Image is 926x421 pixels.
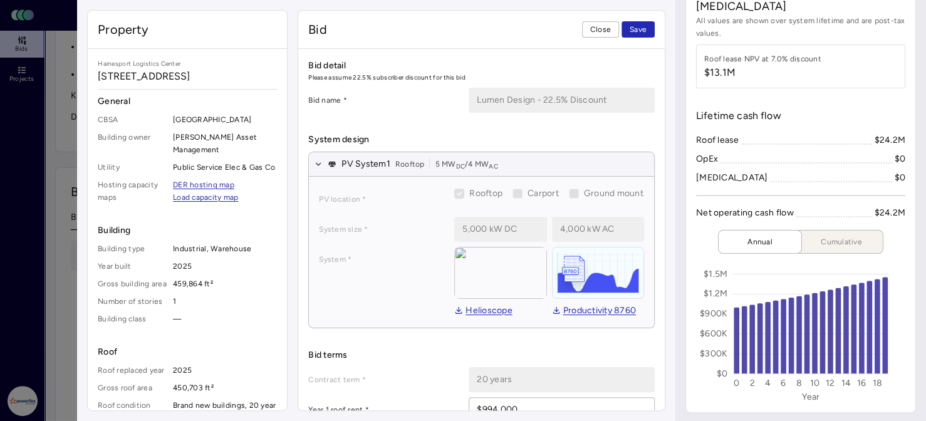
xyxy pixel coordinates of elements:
[622,21,655,38] button: Save
[98,313,168,325] span: Building class
[319,193,444,205] label: PV location *
[729,236,791,248] span: Annual
[781,378,786,388] text: 6
[841,378,851,388] text: 14
[98,179,168,204] span: Hosting capacity maps
[98,69,277,84] span: [STREET_ADDRESS]
[173,242,277,255] span: Industrial, Warehouse
[696,133,739,147] div: Roof lease
[173,161,277,174] span: Public Service Elec & Gas Co
[810,236,873,248] span: Cumulative
[308,403,459,416] label: Year 1 roof rent *
[734,378,739,388] text: 0
[582,21,619,38] button: Close
[341,157,390,171] span: PV System 1
[173,191,238,204] a: Load capacity map
[98,113,168,126] span: CBSA
[704,65,821,80] span: $13.1M
[455,162,465,170] sub: DC
[717,368,728,379] text: $0
[98,59,277,69] span: Hainesport Logistics Center
[700,328,727,339] text: $600K
[796,378,802,388] text: 8
[704,288,727,299] text: $1.2M
[308,373,459,386] label: Contract term *
[696,152,718,166] div: OpEx
[696,206,794,220] div: Net operating cash flow
[454,304,512,318] a: Helioscope
[704,53,821,65] div: Roof lease NPV at 7.0% discount
[309,152,654,177] button: PV System1Rooftop5 MWDC/4 MWAC
[435,158,497,170] span: 5 MW / 4 MW
[308,59,655,73] span: Bid detail
[98,161,168,174] span: Utility
[173,260,277,273] span: 2025
[696,108,781,123] span: Lifetime cash flow
[98,345,277,359] span: Roof
[173,131,277,156] span: [PERSON_NAME] Asset Management
[630,23,647,36] span: Save
[875,206,906,220] div: $24.2M
[98,278,168,290] span: Gross building area
[552,304,636,318] a: Productivity 8760
[454,247,546,299] img: view
[319,253,444,266] label: System *
[98,364,168,377] span: Roof replaced year
[98,242,168,255] span: Building type
[590,23,611,36] span: Close
[700,308,727,319] text: $900K
[696,14,905,39] span: All values are shown over system lifetime and are post-tax values.
[875,133,906,147] div: $24.2M
[553,217,643,241] input: 1,000 kW AC
[802,392,819,402] text: Year
[810,378,820,388] text: 10
[98,382,168,394] span: Gross roof area
[173,295,277,308] span: 1
[700,348,727,359] text: $300K
[857,378,866,388] text: 16
[873,378,883,388] text: 18
[826,378,835,388] text: 12
[308,348,655,362] span: Bid terms
[308,73,655,83] span: Please assume 22.5% subscriber discount for this bid
[895,152,906,166] div: $0
[308,94,459,107] label: Bid name *
[704,269,727,279] text: $1.5M
[319,223,444,236] label: System size *
[308,133,655,147] span: System design
[765,378,771,388] text: 4
[173,364,277,377] span: 2025
[98,95,277,108] span: General
[696,171,768,185] div: [MEDICAL_DATA]
[173,278,277,290] span: 459,864 ft²
[308,21,326,38] span: Bid
[455,217,546,241] input: 1,000 kW DC
[98,295,168,308] span: Number of stories
[173,313,277,325] span: —
[98,21,148,38] span: Property
[173,382,277,394] span: 450,703 ft²
[98,260,168,273] span: Year built
[750,378,755,388] text: 2
[553,247,643,298] img: helioscope-8760-1D3KBreE.png
[584,188,643,199] span: Ground mount
[489,162,498,170] sub: AC
[98,131,168,156] span: Building owner
[173,113,277,126] span: [GEOGRAPHIC_DATA]
[895,171,906,185] div: $0
[528,188,559,199] span: Carport
[395,158,425,170] span: Rooftop
[173,179,234,191] a: DER hosting map
[469,368,654,392] input: __ years
[469,188,502,199] span: Rooftop
[98,224,277,237] span: Building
